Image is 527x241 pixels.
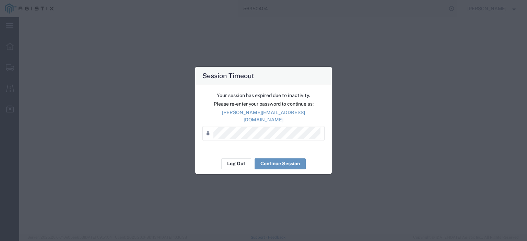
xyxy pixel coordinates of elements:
button: Log Out [221,158,251,169]
button: Continue Session [255,158,306,169]
p: [PERSON_NAME][EMAIL_ADDRESS][DOMAIN_NAME] [202,109,325,123]
p: Please re-enter your password to continue as: [202,100,325,108]
p: Your session has expired due to inactivity. [202,92,325,99]
h4: Session Timeout [202,71,254,81]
